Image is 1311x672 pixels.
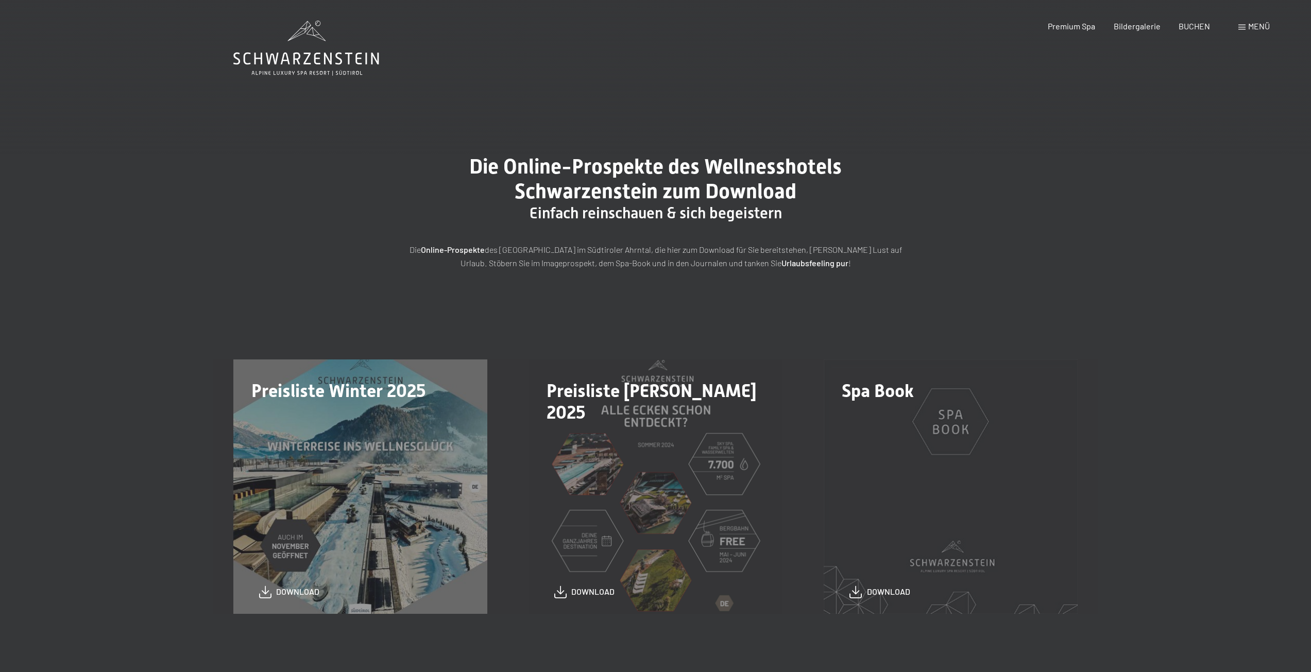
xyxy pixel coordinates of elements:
a: download [554,586,615,598]
a: Premium Spa [1048,21,1095,31]
span: Die Online-Prospekte des Wellnesshotels Schwarzenstein zum Download [469,154,842,203]
a: Bildergalerie [1114,21,1161,31]
span: download [867,586,910,597]
span: Preisliste [PERSON_NAME] 2025 [547,381,757,423]
span: Einfach reinschauen & sich begeistern [530,204,782,222]
span: Preisliste Winter 2025 [251,381,426,401]
span: Spa Book [842,381,914,401]
span: Menü [1248,21,1270,31]
span: download [276,586,319,597]
p: Die des [GEOGRAPHIC_DATA] im Südtiroler Ahrntal, die hier zum Download für Sie bereitstehen, [PER... [398,243,913,269]
strong: Online-Prospekte [421,245,485,254]
span: download [571,586,615,597]
strong: Urlaubsfeeling pur [781,258,848,268]
a: BUCHEN [1179,21,1210,31]
a: download [259,586,320,598]
a: download [849,586,910,598]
